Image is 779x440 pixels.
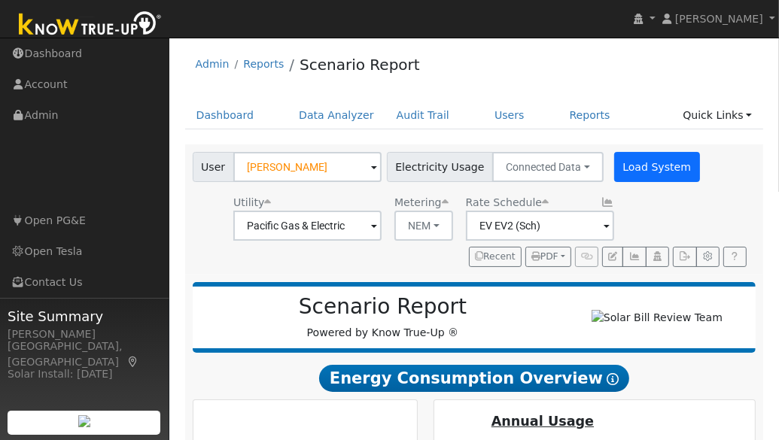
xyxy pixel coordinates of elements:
[300,56,420,74] a: Scenario Report
[233,211,382,241] input: Select a Utility
[11,8,169,42] img: Know True-Up
[531,251,558,262] span: PDF
[622,247,646,268] button: Multi-Series Graph
[200,294,566,341] div: Powered by Know True-Up ®
[288,102,385,129] a: Data Analyzer
[466,196,549,208] span: Alias: HEV2A
[525,247,571,268] button: PDF
[558,102,622,129] a: Reports
[469,247,522,268] button: Recent
[675,13,763,25] span: [PERSON_NAME]
[126,356,140,368] a: Map
[385,102,461,129] a: Audit Trail
[8,366,161,382] div: Solar Install: [DATE]
[492,152,604,182] button: Connected Data
[723,247,747,268] a: Help Link
[671,102,763,129] a: Quick Links
[592,310,723,326] img: Solar Bill Review Team
[491,414,594,429] u: Annual Usage
[394,211,453,241] button: NEM
[607,373,619,385] i: Show Help
[208,294,558,320] h2: Scenario Report
[243,58,284,70] a: Reports
[233,152,382,182] input: Select a User
[673,247,696,268] button: Export Interval Data
[185,102,266,129] a: Dashboard
[466,211,614,241] input: Select a Rate Schedule
[646,247,669,268] button: Login As
[319,365,628,392] span: Energy Consumption Overview
[8,326,161,342] div: [PERSON_NAME]
[78,415,90,427] img: retrieve
[696,247,720,268] button: Settings
[387,152,493,182] span: Electricity Usage
[8,338,161,370] div: [GEOGRAPHIC_DATA], [GEOGRAPHIC_DATA]
[233,195,382,211] div: Utility
[483,102,536,129] a: Users
[193,152,234,182] span: User
[394,195,453,211] div: Metering
[614,152,700,182] button: Load System
[196,58,230,70] a: Admin
[602,247,623,268] button: Edit User
[8,306,161,326] span: Site Summary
